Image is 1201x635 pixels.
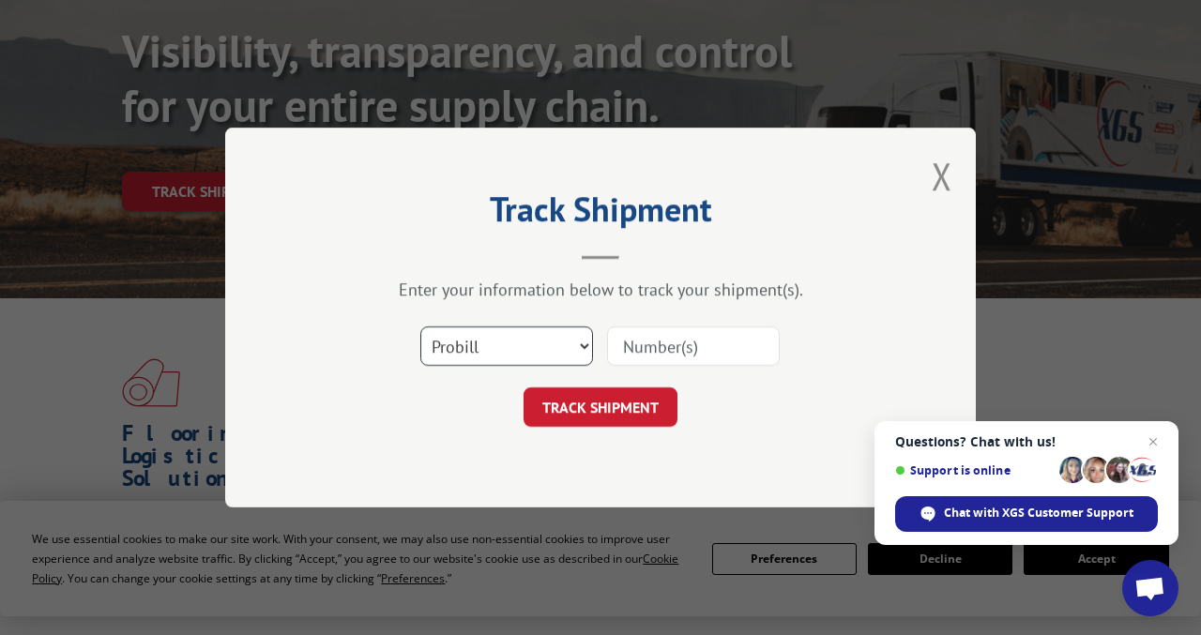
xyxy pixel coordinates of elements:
[319,279,882,300] div: Enter your information below to track your shipment(s).
[895,434,1158,449] span: Questions? Chat with us!
[1122,560,1178,616] a: Open chat
[932,151,952,201] button: Close modal
[607,326,780,366] input: Number(s)
[895,463,1053,477] span: Support is online
[944,505,1133,522] span: Chat with XGS Customer Support
[319,196,882,232] h2: Track Shipment
[524,387,677,427] button: TRACK SHIPMENT
[895,496,1158,532] span: Chat with XGS Customer Support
